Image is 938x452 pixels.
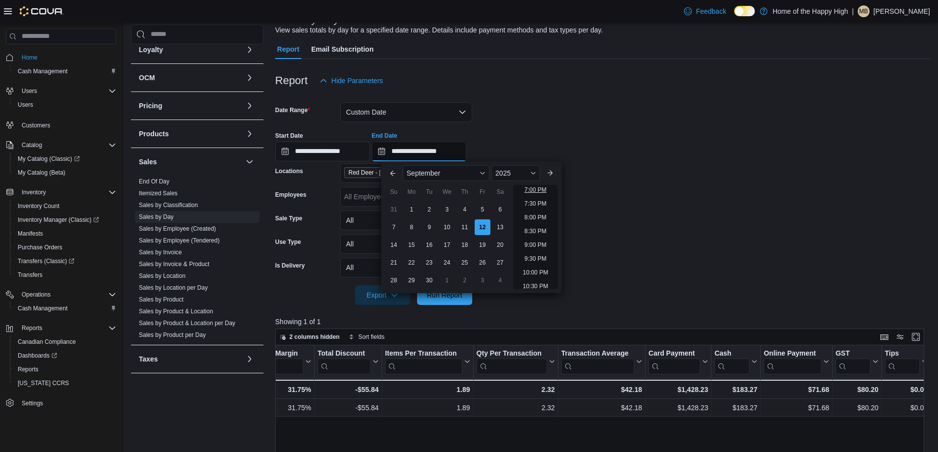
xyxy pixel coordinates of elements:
[519,267,552,278] li: 10:00 PM
[14,228,116,240] span: Manifests
[14,377,73,389] a: [US_STATE] CCRS
[139,129,242,139] button: Products
[10,349,120,362] a: Dashboards
[421,255,437,271] div: day-23
[520,184,550,196] li: 7:00 PM
[318,349,379,374] button: Total Discount
[764,402,829,414] div: $71.68
[10,301,120,315] button: Cash Management
[372,142,466,161] input: Press the down key to enter a popover containing a calendar. Press the escape key to close the po...
[18,304,67,312] span: Cash Management
[139,73,242,83] button: OCM
[290,333,340,341] span: 2 columns hidden
[14,363,116,375] span: Reports
[18,257,74,265] span: Transfers (Classic)
[139,225,216,233] span: Sales by Employee (Created)
[385,165,401,181] button: Previous Month
[18,271,42,279] span: Transfers
[18,119,116,131] span: Customers
[275,75,308,87] h3: Report
[139,201,198,209] span: Sales by Classification
[385,349,462,374] div: Items Per Transaction
[18,243,63,251] span: Purchase Orders
[764,349,829,374] button: Online Payment
[139,284,208,291] a: Sales by Location per Day
[139,331,206,338] a: Sales by Product per Day
[421,184,437,200] div: Tu
[648,349,700,374] div: Card Payment
[858,5,870,17] div: Matthaeus Baalam
[18,85,116,97] span: Users
[714,349,749,359] div: Cash
[910,331,922,343] button: Enter fullscreen
[2,396,120,410] button: Settings
[244,44,256,56] button: Loyalty
[345,331,388,343] button: Sort fields
[139,272,186,280] span: Sales by Location
[475,237,490,253] div: day-19
[340,102,472,122] button: Custom Date
[139,237,220,244] a: Sales by Employee (Tendered)
[18,186,116,198] span: Inventory
[275,25,603,35] div: View sales totals by day for a specified date range. Details include payment methods and tax type...
[139,237,220,244] span: Sales by Employee (Tendered)
[404,219,420,235] div: day-8
[764,349,821,359] div: Online Payment
[885,402,928,414] div: $0.00
[22,121,50,129] span: Customers
[22,54,37,61] span: Home
[386,272,402,288] div: day-28
[18,379,69,387] span: [US_STATE] CCRS
[139,178,169,185] a: End Of Day
[331,76,383,86] span: Hide Parameters
[22,141,42,149] span: Catalog
[491,165,540,181] div: Button. Open the year selector. 2025 is currently selected.
[10,268,120,282] button: Transfers
[385,201,509,289] div: September, 2025
[18,52,41,63] a: Home
[648,349,700,359] div: Card Payment
[714,384,757,395] div: $183.27
[542,165,558,181] button: Next month
[894,331,906,343] button: Display options
[386,237,402,253] div: day-14
[14,228,47,240] a: Manifests
[519,280,552,292] li: 10:30 PM
[885,384,928,395] div: $0.00
[513,185,558,289] ul: Time
[407,169,440,177] span: September
[561,384,642,395] div: $42.18
[10,166,120,180] button: My Catalog (Beta)
[318,402,379,414] div: -$55.84
[476,349,547,359] div: Qty Per Transaction
[18,397,116,409] span: Settings
[457,272,473,288] div: day-2
[139,284,208,292] span: Sales by Location per Day
[403,165,489,181] div: Button. Open the month selector. September is currently selected.
[386,255,402,271] div: day-21
[14,167,116,179] span: My Catalog (Beta)
[22,324,42,332] span: Reports
[22,188,46,196] span: Inventory
[495,169,511,177] span: 2025
[492,272,508,288] div: day-4
[873,5,930,17] p: [PERSON_NAME]
[139,157,242,167] button: Sales
[340,211,472,230] button: All
[253,349,303,359] div: Gross Margin
[14,99,116,111] span: Users
[561,349,642,374] button: Transaction Average
[131,176,263,345] div: Sales
[10,98,120,112] button: Users
[14,302,71,314] a: Cash Management
[6,46,116,436] nav: Complex example
[439,272,455,288] div: day-1
[18,322,46,334] button: Reports
[439,237,455,253] div: day-17
[734,6,755,16] input: Dark Mode
[2,118,120,132] button: Customers
[648,349,708,374] button: Card Payment
[361,285,404,305] span: Export
[14,200,116,212] span: Inventory Count
[10,227,120,241] button: Manifests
